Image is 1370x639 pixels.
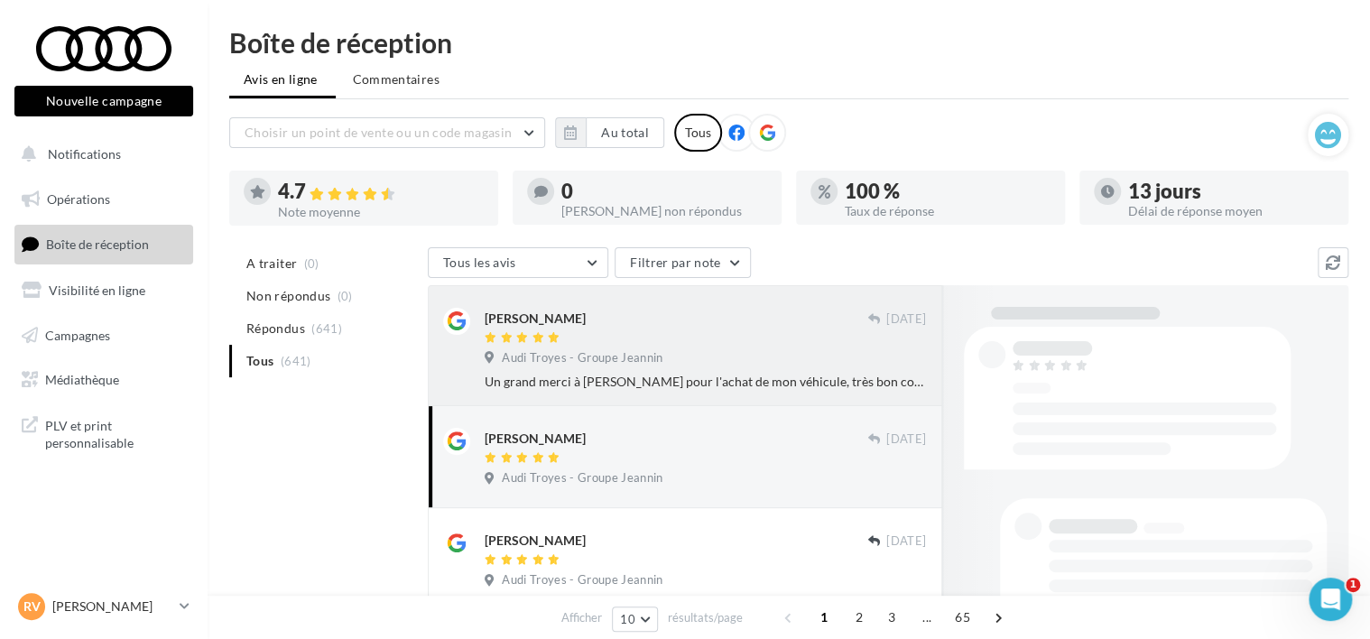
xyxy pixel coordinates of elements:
span: résultats/page [668,609,743,626]
div: [PERSON_NAME] [485,430,586,448]
span: Audi Troyes - Groupe Jeannin [502,572,662,588]
span: Répondus [246,319,305,338]
a: PLV et print personnalisable [11,406,197,459]
span: [DATE] [886,311,926,328]
span: Médiathèque [45,372,119,387]
div: Note moyenne [278,206,484,218]
span: (0) [338,289,353,303]
a: Visibilité en ligne [11,272,197,310]
span: (0) [304,256,319,271]
span: Campagnes [45,327,110,342]
span: 1 [810,603,838,632]
button: Filtrer par note [615,247,751,278]
div: [PERSON_NAME] non répondus [561,205,767,218]
div: 4.7 [278,181,484,202]
button: Notifications [11,135,190,173]
a: Opérations [11,181,197,218]
span: Commentaires [353,70,440,88]
span: Afficher [561,609,602,626]
div: Tous [674,114,722,152]
span: (641) [311,321,342,336]
span: [DATE] [886,533,926,550]
span: Audi Troyes - Groupe Jeannin [502,350,662,366]
div: Taux de réponse [845,205,1051,218]
span: 2 [845,603,874,632]
button: Au total [586,117,664,148]
a: Médiathèque [11,361,197,399]
span: 10 [620,612,635,626]
span: Choisir un point de vente ou un code magasin [245,125,512,140]
button: Au total [555,117,664,148]
div: Délai de réponse moyen [1128,205,1334,218]
span: 65 [948,603,977,632]
div: [PERSON_NAME] [485,310,586,328]
a: Campagnes [11,317,197,355]
button: Tous les avis [428,247,608,278]
span: 1 [1346,578,1360,592]
div: 0 [561,181,767,201]
div: Boîte de réception [229,29,1348,56]
span: [DATE] [886,431,926,448]
p: [PERSON_NAME] [52,597,172,616]
span: Opérations [47,191,110,207]
span: ... [912,603,941,632]
div: 100 % [845,181,1051,201]
span: 3 [877,603,906,632]
span: Non répondus [246,287,330,305]
span: PLV et print personnalisable [45,413,186,452]
span: Notifications [48,146,121,162]
div: 13 jours [1128,181,1334,201]
span: Tous les avis [443,255,516,270]
span: RV [23,597,41,616]
div: Un grand merci à [PERSON_NAME] pour l'achat de mon véhicule, très bon conseiller, je recommande. [485,373,926,391]
span: Boîte de réception [46,236,149,252]
button: 10 [612,607,658,632]
span: Visibilité en ligne [49,282,145,298]
a: Boîte de réception [11,225,197,264]
span: Audi Troyes - Groupe Jeannin [502,470,662,486]
iframe: Intercom live chat [1309,578,1352,621]
a: RV [PERSON_NAME] [14,589,193,624]
button: Choisir un point de vente ou un code magasin [229,117,545,148]
div: [PERSON_NAME] [485,532,586,550]
button: Nouvelle campagne [14,86,193,116]
span: A traiter [246,255,297,273]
